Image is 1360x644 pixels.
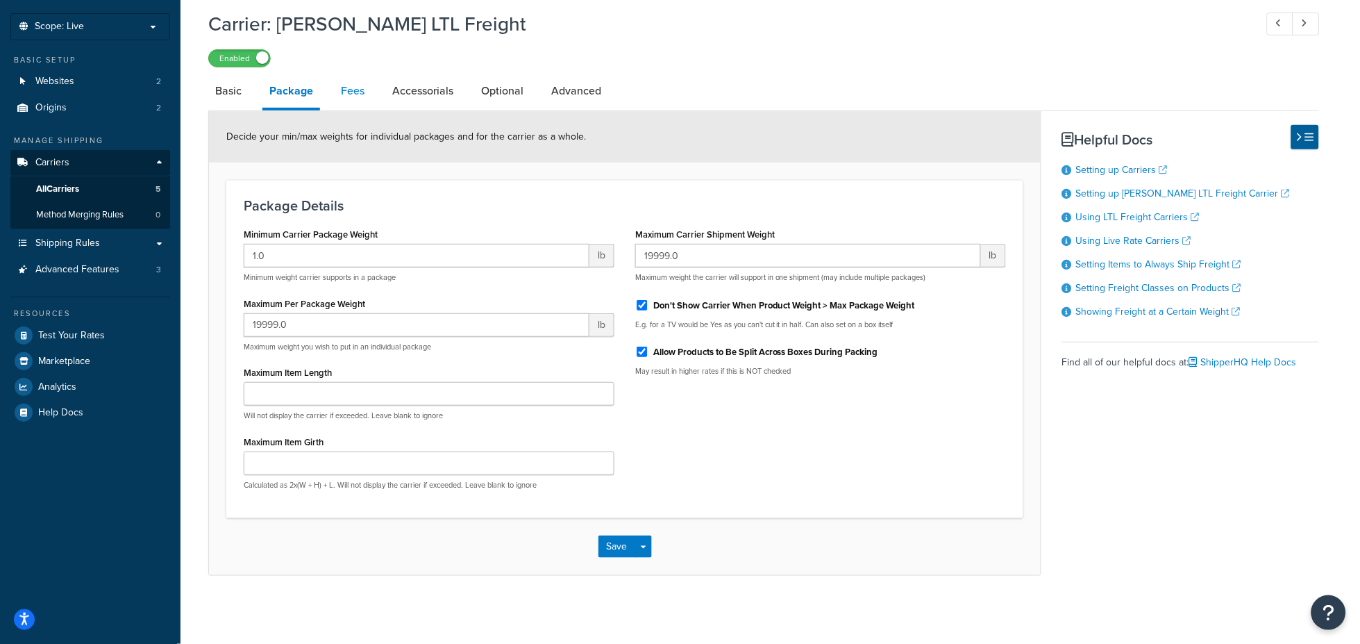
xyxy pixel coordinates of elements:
[38,407,83,419] span: Help Docs
[156,183,160,195] span: 5
[653,346,878,358] label: Allow Products to Be Split Across Boxes During Packing
[598,536,636,558] button: Save
[589,244,614,267] span: lb
[1076,186,1290,201] a: Setting up [PERSON_NAME] LTL Freight Carrier
[208,10,1241,38] h1: Carrier: [PERSON_NAME] LTL Freight
[385,74,460,108] a: Accessorials
[10,95,170,121] li: Origins
[1076,281,1241,295] a: Setting Freight Classes on Products
[1291,125,1319,149] button: Hide Help Docs
[10,257,170,283] li: Advanced Features
[226,129,586,144] span: Decide your min/max weights for individual packages and for the carrier as a whole.
[10,374,170,399] a: Analytics
[244,368,332,378] label: Maximum Item Length
[1267,13,1294,35] a: Previous Record
[244,299,365,309] label: Maximum Per Package Weight
[981,244,1006,267] span: lb
[1076,257,1241,272] a: Setting Items to Always Ship Freight
[474,74,530,108] a: Optional
[209,50,270,67] label: Enabled
[635,366,1006,377] p: May result in higher rates if this is NOT checked
[1076,233,1191,248] a: Using Live Rate Carriers
[156,102,161,114] span: 2
[35,102,67,114] span: Origins
[10,202,170,228] a: Method Merging Rules0
[10,308,170,320] div: Resources
[1076,210,1200,224] a: Using LTL Freight Carriers
[36,209,124,221] span: Method Merging Rules
[635,320,1006,330] p: E.g. for a TV would be Yes as you can't cut it in half. Can also set on a box itself
[1062,132,1319,147] h3: Helpful Docs
[244,480,614,490] p: Calculated as 2x(W + H) + L. Will not display the carrier if exceeded. Leave blank to ignore
[10,349,170,374] a: Marketplace
[1062,342,1319,372] div: Find all of our helpful docs at:
[544,74,608,108] a: Advanced
[156,264,161,276] span: 3
[38,330,105,342] span: Test Your Rates
[1076,163,1168,177] a: Setting up Carriers
[244,411,614,421] p: Will not display the carrier if exceeded. Leave blank to ignore
[1076,304,1241,319] a: Showing Freight at a Certain Weight
[35,264,119,276] span: Advanced Features
[589,313,614,337] span: lb
[635,272,1006,283] p: Maximum weight the carrier will support in one shipment (may include multiple packages)
[156,209,160,221] span: 0
[244,437,324,447] label: Maximum Item Girth
[10,400,170,425] a: Help Docs
[10,150,170,229] li: Carriers
[35,157,69,169] span: Carriers
[10,231,170,256] a: Shipping Rules
[35,21,84,33] span: Scope: Live
[156,76,161,88] span: 2
[244,342,614,352] p: Maximum weight you wish to put in an individual package
[10,323,170,348] a: Test Your Rates
[1293,13,1320,35] a: Next Record
[635,229,775,240] label: Maximum Carrier Shipment Weight
[36,183,79,195] span: All Carriers
[208,74,249,108] a: Basic
[10,202,170,228] li: Method Merging Rules
[35,76,74,88] span: Websites
[244,198,1006,213] h3: Package Details
[10,54,170,66] div: Basic Setup
[10,176,170,202] a: AllCarriers5
[38,356,90,368] span: Marketplace
[10,69,170,94] li: Websites
[653,299,915,312] label: Don't Show Carrier When Product Weight > Max Package Weight
[244,229,378,240] label: Minimum Carrier Package Weight
[10,150,170,176] a: Carriers
[10,69,170,94] a: Websites2
[1189,355,1297,370] a: ShipperHQ Help Docs
[334,74,371,108] a: Fees
[262,74,320,110] a: Package
[1311,595,1346,630] button: Open Resource Center
[35,238,100,249] span: Shipping Rules
[10,135,170,147] div: Manage Shipping
[10,95,170,121] a: Origins2
[38,381,76,393] span: Analytics
[10,257,170,283] a: Advanced Features3
[244,272,614,283] p: Minimum weight carrier supports in a package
